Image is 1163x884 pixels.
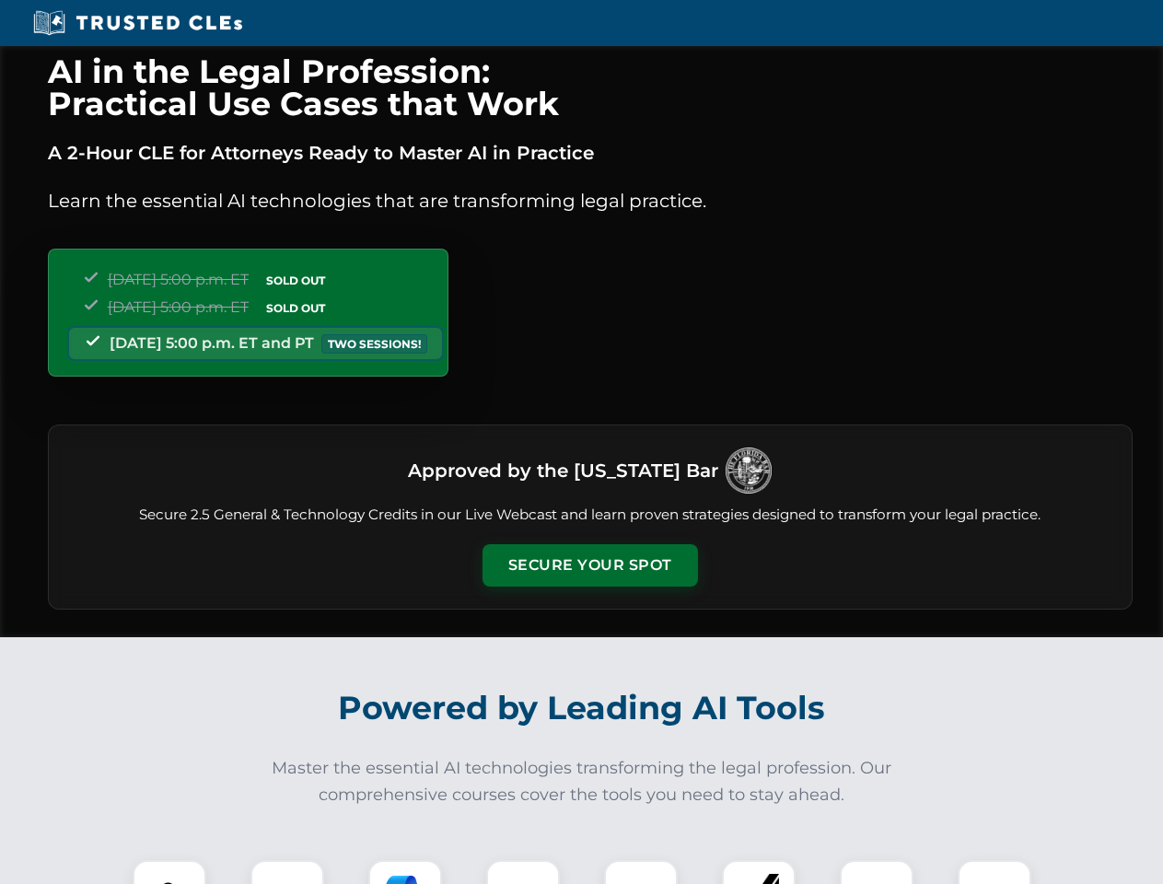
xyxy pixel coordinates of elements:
span: SOLD OUT [260,271,331,290]
button: Secure Your Spot [483,544,698,587]
span: [DATE] 5:00 p.m. ET [108,298,249,316]
p: Secure 2.5 General & Technology Credits in our Live Webcast and learn proven strategies designed ... [71,505,1110,526]
img: Logo [726,448,772,494]
h1: AI in the Legal Profession: Practical Use Cases that Work [48,55,1133,120]
h2: Powered by Leading AI Tools [72,676,1092,740]
p: Learn the essential AI technologies that are transforming legal practice. [48,186,1133,215]
img: Trusted CLEs [28,9,248,37]
span: SOLD OUT [260,298,331,318]
p: A 2-Hour CLE for Attorneys Ready to Master AI in Practice [48,138,1133,168]
h3: Approved by the [US_STATE] Bar [408,454,718,487]
p: Master the essential AI technologies transforming the legal profession. Our comprehensive courses... [260,755,904,808]
span: [DATE] 5:00 p.m. ET [108,271,249,288]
